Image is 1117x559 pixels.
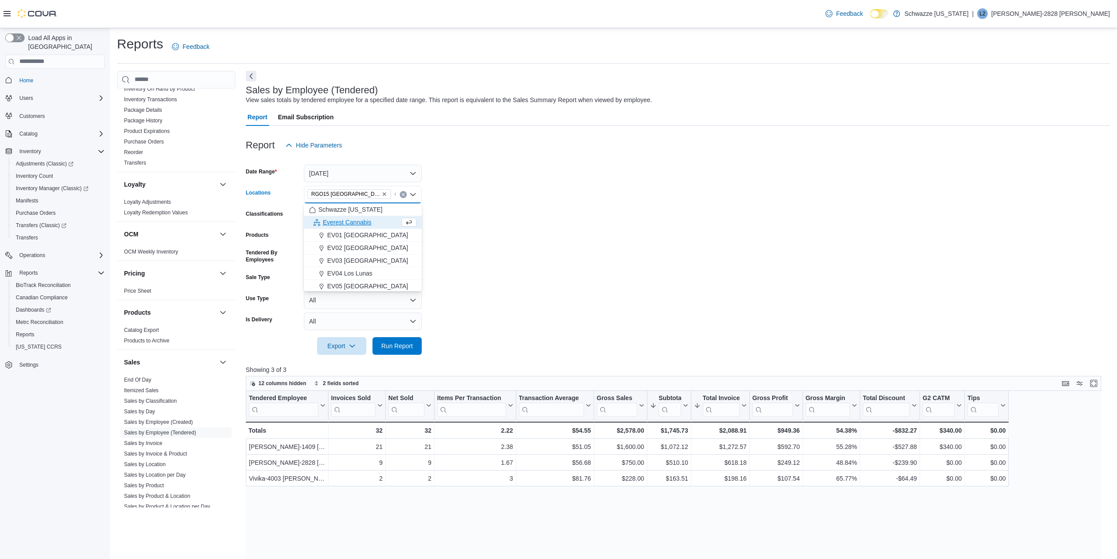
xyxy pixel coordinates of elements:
div: -$239.90 [863,457,917,468]
div: Invoices Sold [331,394,376,402]
span: L2 [979,8,985,19]
span: Sales by Location [124,461,166,468]
button: Transfers [9,232,108,244]
button: All [304,291,422,309]
span: Inventory [19,148,41,155]
span: Catalog [19,130,37,137]
a: Feedback [822,5,866,22]
button: OCM [218,229,228,239]
button: Keyboard shortcuts [1060,378,1071,389]
a: Adjustments (Classic) [9,158,108,170]
a: Package Details [124,107,162,113]
div: 2.22 [437,425,513,436]
button: Reports [9,328,108,341]
button: Home [2,74,108,87]
a: Products to Archive [124,338,169,344]
span: Manifests [12,195,105,206]
a: Catalog Export [124,327,159,333]
span: Adjustments (Classic) [16,160,73,167]
button: EV05 [GEOGRAPHIC_DATA] [304,280,422,293]
span: Users [19,95,33,102]
a: Inventory Manager (Classic) [9,182,108,195]
div: Transaction Average [518,394,584,416]
button: Display options [1074,378,1085,389]
button: Operations [16,250,49,261]
a: Metrc Reconciliation [12,317,67,327]
div: Gross Margin [805,394,850,402]
a: Transfers [12,232,41,243]
span: Inventory Manager (Classic) [12,183,105,194]
button: EV01 [GEOGRAPHIC_DATA] [304,229,422,242]
a: Product Expirations [124,128,170,134]
button: Reports [2,267,108,279]
span: Hide Parameters [296,141,342,150]
a: Sales by Employee (Tendered) [124,430,196,436]
span: Sales by Classification [124,397,177,405]
a: Transfers (Classic) [9,219,108,232]
span: Adjustments (Classic) [12,158,105,169]
div: 32 [388,425,431,436]
a: Settings [16,360,42,370]
a: Inventory Manager (Classic) [12,183,92,194]
h3: Report [246,140,275,151]
div: Products [117,325,235,349]
button: BioTrack Reconciliation [9,279,108,291]
span: Transfers [12,232,105,243]
div: 54.38% [805,425,857,436]
button: Gross Margin [805,394,857,416]
a: Sales by Location [124,461,166,467]
div: Loyalty [117,197,235,221]
a: Sales by Employee (Created) [124,419,193,425]
button: Settings [2,358,108,371]
button: Inventory Count [9,170,108,182]
span: Catalog Export [124,327,159,334]
a: OCM Weekly Inventory [124,249,178,255]
a: Sales by Product [124,482,164,489]
span: Feedback [183,42,209,51]
span: Sales by Location per Day [124,471,186,478]
button: Invoices Sold [331,394,383,416]
h3: Sales by Employee (Tendered) [246,85,378,96]
label: Tendered By Employees [246,249,300,263]
span: Settings [19,361,38,368]
div: Gross Sales [597,394,637,402]
span: EV05 [GEOGRAPHIC_DATA] [327,282,408,291]
span: Purchase Orders [124,138,164,145]
a: Sales by Invoice & Product [124,451,187,457]
span: Sales by Invoice [124,440,162,447]
div: Net Sold [388,394,424,416]
button: Total Discount [863,394,917,416]
div: View sales totals by tendered employee for a specified date range. This report is equivalent to t... [246,96,652,105]
span: Inventory Manager (Classic) [16,185,88,192]
div: 55.28% [805,441,857,452]
div: $249.12 [752,457,800,468]
span: Run Report [381,342,413,350]
label: Products [246,232,269,239]
div: Tendered Employee [249,394,318,402]
div: Subtotal [658,394,681,416]
a: Sales by Invoice [124,440,162,446]
div: 21 [388,441,431,452]
span: EV03 [GEOGRAPHIC_DATA] [327,256,408,265]
a: Reports [12,329,38,340]
span: Operations [16,250,105,261]
div: Totals [248,425,325,436]
button: Canadian Compliance [9,291,108,304]
div: $510.10 [650,457,688,468]
div: -$832.27 [863,425,917,436]
a: Sales by Classification [124,398,177,404]
div: Gross Margin [805,394,850,416]
div: $340.00 [923,425,962,436]
button: 2 fields sorted [310,378,362,389]
button: Export [317,337,366,355]
button: Operations [2,249,108,261]
button: Gross Profit [752,394,800,416]
div: Tendered Employee [249,394,318,416]
nav: Complex example [5,70,105,394]
button: Inventory [16,146,44,157]
div: G2 CATM [923,394,955,416]
div: Tips [967,394,999,416]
